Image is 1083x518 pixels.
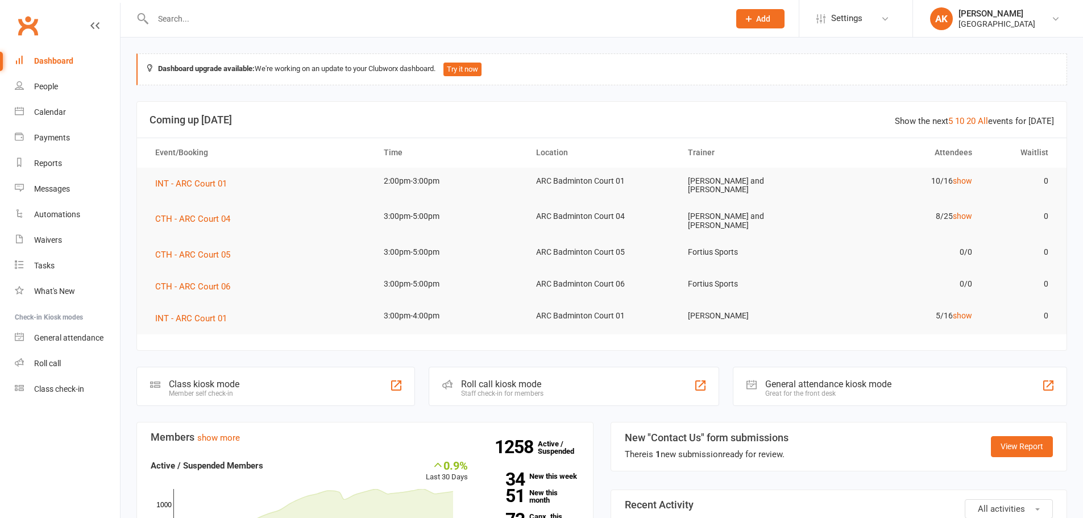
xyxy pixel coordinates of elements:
[485,471,525,488] strong: 34
[15,125,120,151] a: Payments
[15,325,120,351] a: General attendance kiosk mode
[15,376,120,402] a: Class kiosk mode
[982,168,1059,194] td: 0
[485,489,579,504] a: 51New this month
[930,7,953,30] div: AK
[155,281,230,292] span: CTH - ARC Court 06
[678,168,830,204] td: [PERSON_NAME] and [PERSON_NAME]
[150,114,1054,126] h3: Coming up [DATE]
[15,176,120,202] a: Messages
[678,138,830,167] th: Trainer
[34,107,66,117] div: Calendar
[953,311,972,320] a: show
[374,302,526,329] td: 3:00pm-4:00pm
[830,302,982,329] td: 5/16
[374,168,526,194] td: 2:00pm-3:00pm
[155,214,230,224] span: CTH - ARC Court 04
[34,184,70,193] div: Messages
[15,48,120,74] a: Dashboard
[145,138,374,167] th: Event/Booking
[756,14,770,23] span: Add
[426,459,468,483] div: Last 30 Days
[15,351,120,376] a: Roll call
[169,379,239,389] div: Class kiosk mode
[485,487,525,504] strong: 51
[34,82,58,91] div: People
[526,302,678,329] td: ARC Badminton Court 01
[978,116,988,126] a: All
[34,333,103,342] div: General attendance
[678,302,830,329] td: [PERSON_NAME]
[678,239,830,266] td: Fortius Sports
[15,74,120,100] a: People
[526,203,678,230] td: ARC Badminton Court 04
[495,438,538,455] strong: 1258
[15,151,120,176] a: Reports
[958,19,1035,29] div: [GEOGRAPHIC_DATA]
[461,379,543,389] div: Roll call kiosk mode
[15,253,120,279] a: Tasks
[34,133,70,142] div: Payments
[461,389,543,397] div: Staff check-in for members
[625,499,1053,511] h3: Recent Activity
[538,432,588,463] a: 1258Active / Suspended
[155,248,238,262] button: CTH - ARC Court 05
[830,168,982,194] td: 10/16
[197,433,240,443] a: show more
[831,6,862,31] span: Settings
[982,239,1059,266] td: 0
[374,239,526,266] td: 3:00pm-5:00pm
[151,432,579,443] h3: Members
[150,11,721,27] input: Search...
[953,176,972,185] a: show
[15,202,120,227] a: Automations
[982,302,1059,329] td: 0
[953,212,972,221] a: show
[526,138,678,167] th: Location
[136,53,1067,85] div: We're working on an update to your Clubworx dashboard.
[34,159,62,168] div: Reports
[151,461,263,471] strong: Active / Suspended Members
[526,168,678,194] td: ARC Badminton Court 01
[765,389,891,397] div: Great for the front desk
[34,359,61,368] div: Roll call
[625,447,789,461] div: There is new submission ready for review.
[966,116,976,126] a: 20
[155,250,230,260] span: CTH - ARC Court 05
[374,138,526,167] th: Time
[655,449,661,459] strong: 1
[678,271,830,297] td: Fortius Sports
[485,473,579,480] a: 34New this week
[374,203,526,230] td: 3:00pm-5:00pm
[374,271,526,297] td: 3:00pm-5:00pm
[34,287,75,296] div: What's New
[982,203,1059,230] td: 0
[982,138,1059,167] th: Waitlist
[830,203,982,230] td: 8/25
[736,9,785,28] button: Add
[155,212,238,226] button: CTH - ARC Court 04
[830,271,982,297] td: 0/0
[978,504,1025,514] span: All activities
[34,384,84,393] div: Class check-in
[958,9,1035,19] div: [PERSON_NAME]
[155,313,227,324] span: INT - ARC Court 01
[158,64,255,73] strong: Dashboard upgrade available:
[169,389,239,397] div: Member self check-in
[155,312,235,325] button: INT - ARC Court 01
[155,177,235,190] button: INT - ARC Court 01
[15,100,120,125] a: Calendar
[948,116,953,126] a: 5
[155,280,238,293] button: CTH - ARC Court 06
[34,56,73,65] div: Dashboard
[14,11,42,40] a: Clubworx
[34,261,55,270] div: Tasks
[34,235,62,245] div: Waivers
[426,459,468,471] div: 0.9%
[443,63,482,76] button: Try it now
[982,271,1059,297] td: 0
[830,138,982,167] th: Attendees
[15,227,120,253] a: Waivers
[955,116,964,126] a: 10
[991,436,1053,457] a: View Report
